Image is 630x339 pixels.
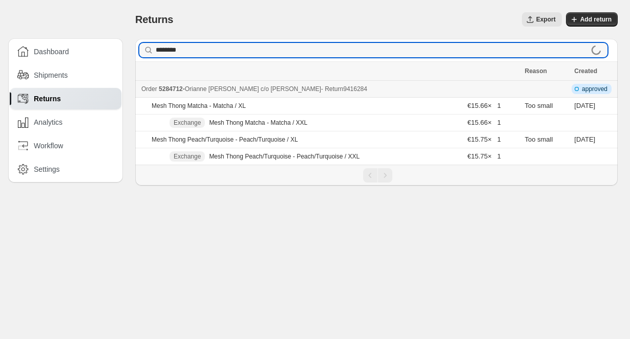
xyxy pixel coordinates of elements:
[209,119,307,127] p: Mesh Thong Matcha - Matcha / XXL
[582,85,607,93] span: approved
[141,84,518,94] div: -
[174,119,201,127] span: Exchange
[34,141,63,151] span: Workflow
[522,12,562,27] button: Export
[209,152,360,161] p: Mesh Thong Peach/Turquoise - Peach/Turquoise / XXL
[321,85,367,93] span: - Return 9416284
[521,131,571,148] td: Too small
[152,135,298,144] p: Mesh Thong Peach/Turquoise - Peach/Turquoise / XL
[159,85,183,93] span: 5284712
[574,67,597,75] span: Created
[521,98,571,115] td: Too small
[566,12,618,27] button: Add return
[174,152,201,161] span: Exchange
[467,102,500,109] span: €15.66 × 1
[34,70,68,80] span: Shipments
[141,85,157,93] span: Order
[152,102,246,110] p: Mesh Thong Matcha - Matcha / XL
[34,117,62,127] span: Analytics
[467,119,500,126] span: €15.66 × 1
[135,165,618,186] nav: Pagination
[524,67,547,75] span: Reason
[34,164,60,174] span: Settings
[185,85,321,93] span: Orianne [PERSON_NAME] c/o [PERSON_NAME]
[467,152,500,160] span: €15.75 × 1
[467,135,500,143] span: €15.75 × 1
[135,14,173,25] span: Returns
[574,102,595,109] time: Thursday, September 18, 2025 at 9:19:19 PM
[34,47,69,57] span: Dashboard
[574,135,595,143] time: Thursday, September 18, 2025 at 9:19:19 PM
[34,94,61,104] span: Returns
[536,15,556,24] span: Export
[580,15,612,24] span: Add return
